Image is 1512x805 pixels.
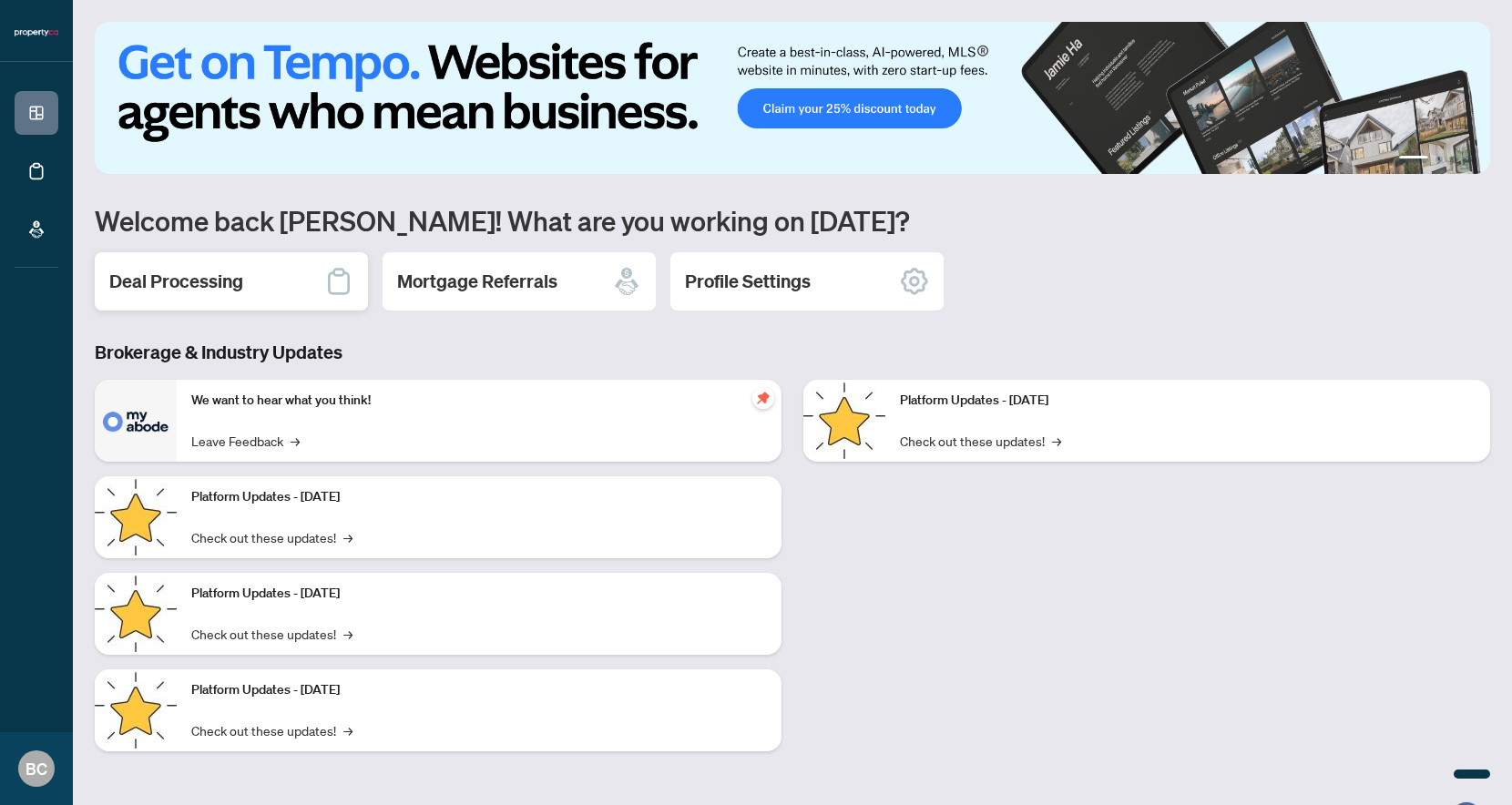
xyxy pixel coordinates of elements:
a: Check out these updates!→ [191,527,352,547]
img: logo [15,27,58,38]
a: Check out these updates!→ [191,624,352,644]
a: Check out these updates!→ [900,431,1061,451]
a: Leave Feedback→ [191,431,300,451]
h2: Deal Processing [109,269,243,294]
img: Platform Updates - July 21, 2025 [95,573,177,655]
button: 4 [1465,156,1472,163]
img: Slide 0 [95,22,1490,174]
button: 3 [1450,156,1457,163]
p: Platform Updates - [DATE] [191,680,767,700]
button: 2 [1435,156,1443,163]
span: pushpin [752,387,774,409]
h2: Profile Settings [685,269,811,294]
img: Platform Updates - July 8, 2025 [95,669,177,751]
p: We want to hear what you think! [191,391,767,411]
img: Platform Updates - September 16, 2025 [95,476,177,558]
span: → [343,624,352,644]
button: Open asap [1439,741,1494,796]
p: Platform Updates - [DATE] [900,391,1476,411]
h2: Mortgage Referrals [397,269,557,294]
img: We want to hear what you think! [95,380,177,462]
span: → [291,431,300,451]
span: BC [26,756,47,781]
a: Check out these updates!→ [191,720,352,740]
span: → [343,720,352,740]
button: 1 [1399,156,1428,163]
p: Platform Updates - [DATE] [191,584,767,604]
p: Platform Updates - [DATE] [191,487,767,507]
h3: Brokerage & Industry Updates [95,340,1490,365]
span: → [1052,431,1061,451]
h1: Welcome back [PERSON_NAME]! What are you working on [DATE]? [95,203,1490,238]
img: Platform Updates - June 23, 2025 [803,380,885,462]
span: → [343,527,352,547]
